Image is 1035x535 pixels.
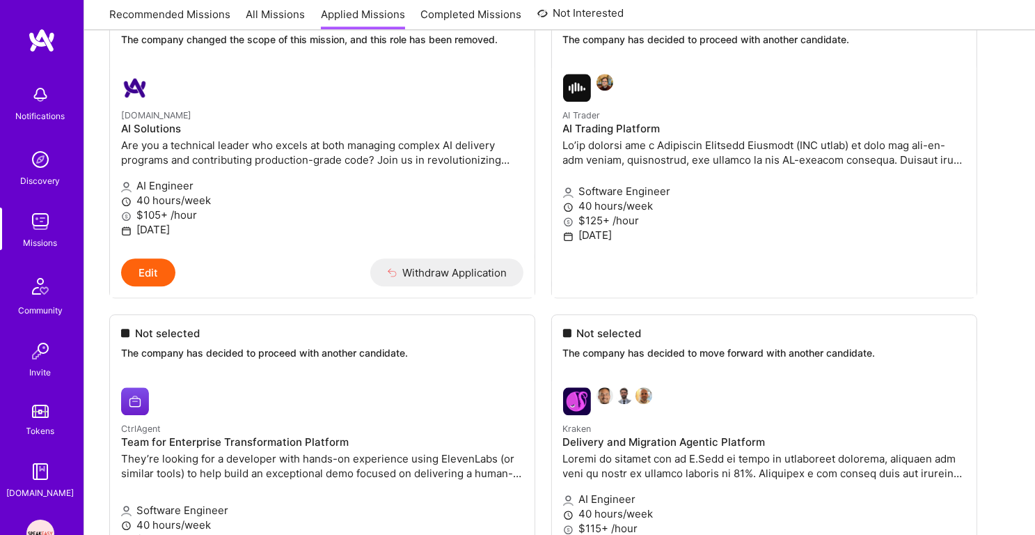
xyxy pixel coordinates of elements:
[246,8,306,31] a: All Missions
[32,405,49,418] img: tokens
[121,74,149,102] img: A.Team company logo
[24,270,57,303] img: Community
[26,146,54,173] img: discovery
[26,337,54,365] img: Invite
[121,208,523,222] p: $105+ /hour
[121,258,175,286] button: Edit
[18,303,63,318] div: Community
[110,63,535,258] a: A.Team company logo[DOMAIN_NAME]AI SolutionsAre you a technical leader who excels at both managin...
[26,208,54,235] img: teamwork
[121,138,523,167] p: Are you a technical leader who excels at both managing complex AI delivery programs and contribut...
[30,365,52,380] div: Invite
[26,81,54,109] img: bell
[121,33,523,47] p: The company changed the scope of this mission, and this role has been removed.
[7,486,74,500] div: [DOMAIN_NAME]
[121,196,132,207] i: icon Clock
[537,6,624,31] a: Not Interested
[321,8,405,31] a: Applied Missions
[26,458,54,486] img: guide book
[370,258,524,286] button: Withdraw Application
[121,211,132,222] i: icon MoneyGray
[121,226,132,236] i: icon Calendar
[121,182,132,192] i: icon Applicant
[121,110,191,121] small: [DOMAIN_NAME]
[28,28,56,53] img: logo
[121,178,523,193] p: AI Engineer
[26,424,55,438] div: Tokens
[421,8,522,31] a: Completed Missions
[121,222,523,237] p: [DATE]
[121,193,523,208] p: 40 hours/week
[24,235,58,250] div: Missions
[109,8,230,31] a: Recommended Missions
[121,123,523,135] h4: AI Solutions
[21,173,61,188] div: Discovery
[16,109,65,123] div: Notifications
